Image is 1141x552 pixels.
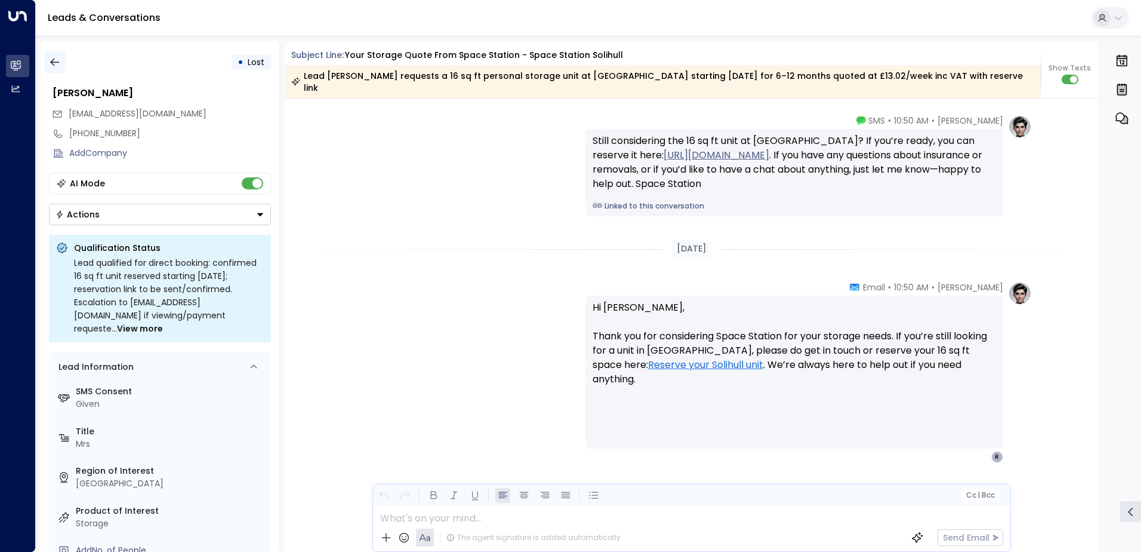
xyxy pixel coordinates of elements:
span: [EMAIL_ADDRESS][DOMAIN_NAME] [69,108,206,119]
div: Given [76,398,266,410]
span: Show Texts [1049,63,1091,73]
div: Button group with a nested menu [49,204,271,225]
span: Lost [248,56,264,68]
div: [PERSON_NAME] [53,86,271,100]
span: • [932,281,935,293]
span: 10:50 AM [894,281,929,293]
span: 10:50 AM [894,115,929,127]
div: Storage [76,517,266,530]
div: Lead qualified for direct booking: confirmed 16 sq ft unit reserved starting [DATE]; reservation ... [74,256,264,335]
p: Qualification Status [74,242,264,254]
div: AI Mode [70,177,105,189]
span: • [888,115,891,127]
span: Email [863,281,885,293]
a: Leads & Conversations [48,11,161,24]
span: [PERSON_NAME] [938,115,1003,127]
button: Cc|Bcc [961,490,999,501]
img: profile-logo.png [1008,281,1032,305]
label: Region of Interest [76,465,266,477]
p: Hi [PERSON_NAME], Thank you for considering Space Station for your storage needs. If you’re still... [593,300,996,401]
span: Cc Bcc [966,491,994,499]
label: Title [76,425,266,438]
span: rachstewart95@hotmail.com [69,108,206,120]
span: Subject Line: [291,49,344,61]
span: • [888,281,891,293]
div: Still considering the 16 sq ft unit at [GEOGRAPHIC_DATA]? If you’re ready, you can reserve it her... [593,134,996,191]
span: View more [117,322,163,335]
button: Redo [397,488,412,503]
div: [DATE] [672,240,711,257]
label: SMS Consent [76,385,266,398]
div: Lead [PERSON_NAME] requests a 16 sq ft personal storage unit at [GEOGRAPHIC_DATA] starting [DATE]... [291,70,1034,94]
span: | [977,491,980,499]
img: profile-logo.png [1008,115,1032,139]
div: Your storage quote from Space Station - Space Station Solihull [345,49,623,62]
div: Actions [55,209,100,220]
div: Mrs [76,438,266,450]
button: Undo [377,488,391,503]
div: [GEOGRAPHIC_DATA] [76,477,266,490]
span: • [932,115,935,127]
div: AddCompany [69,147,271,160]
span: SMS [868,115,885,127]
div: [PHONE_NUMBER] [69,127,271,140]
div: Lead Information [54,361,134,373]
div: R [991,451,1003,463]
div: The agent signature is added automatically [446,532,621,543]
a: Reserve your Solihull unit [648,358,763,372]
button: Actions [49,204,271,225]
label: Product of Interest [76,505,266,517]
a: Linked to this conversation [593,201,996,211]
span: [PERSON_NAME] [938,281,1003,293]
div: • [238,51,243,73]
a: [URL][DOMAIN_NAME] [664,148,769,162]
